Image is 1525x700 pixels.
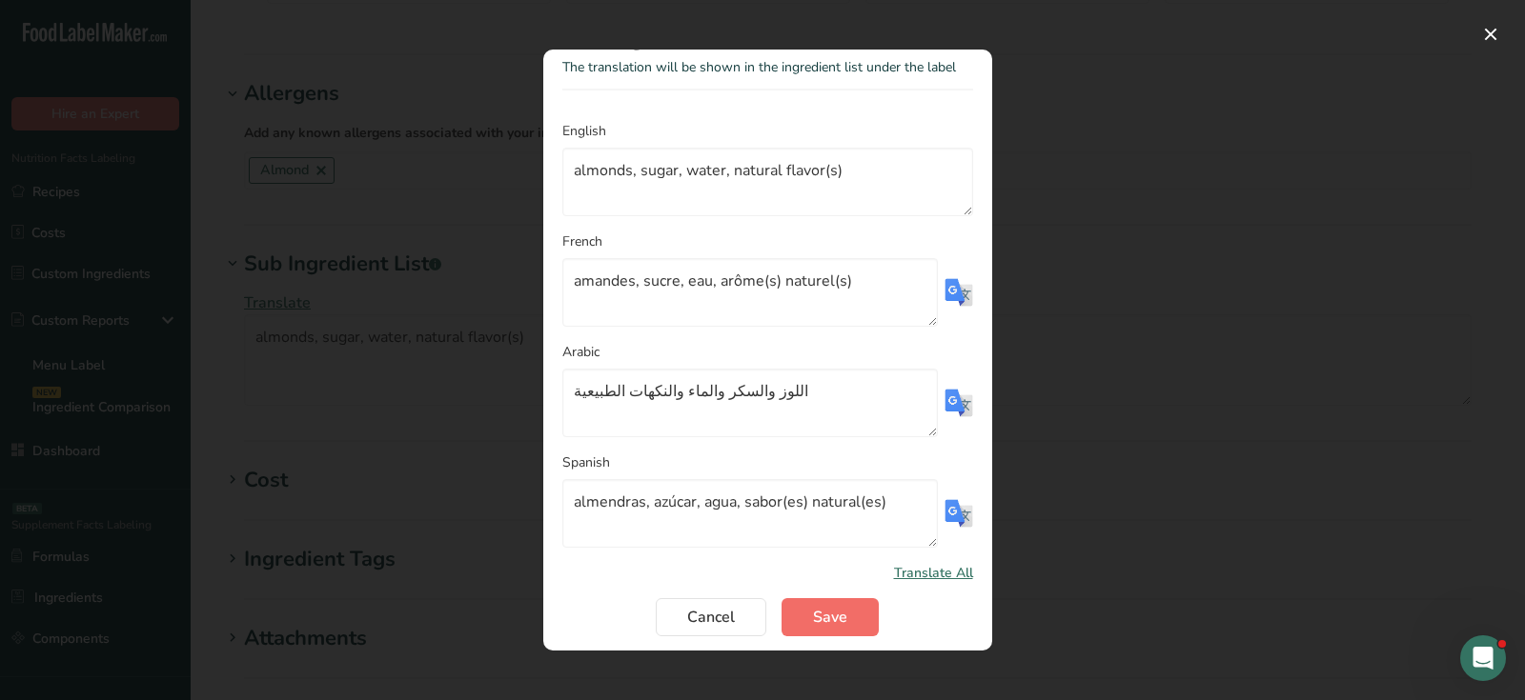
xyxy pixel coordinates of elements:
span: Cancel [687,606,735,629]
img: Use Google translation [945,389,973,417]
label: Arabic [562,342,973,362]
img: Use Google translation [945,499,973,528]
iframe: Intercom live chat [1460,635,1506,681]
label: English [562,121,973,141]
span: Save [813,606,847,629]
p: The translation will be shown in the ingredient list under the label [562,57,973,77]
label: Spanish [562,452,973,472]
span: Translate All [894,563,973,583]
button: Cancel [656,598,766,636]
h1: Sub Ingredient List Translation [562,27,973,50]
button: Save [782,598,879,636]
label: French [562,231,973,251]
img: Use Google translation [945,278,973,307]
